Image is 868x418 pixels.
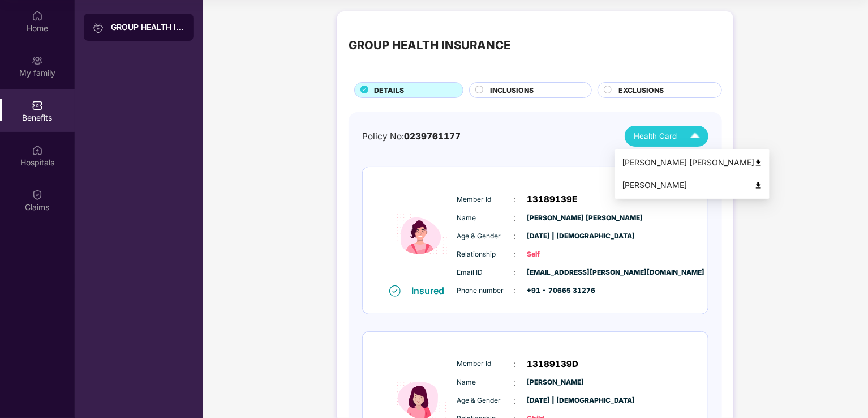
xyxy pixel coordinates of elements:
[514,395,516,407] span: :
[457,377,514,388] span: Name
[622,179,763,191] div: [PERSON_NAME]
[527,357,579,371] span: 13189139D
[32,189,43,201] img: svg+xml;base64,PHN2ZyBpZD0iQ2xhaW0iIHhtbG5zPSJodHRwOi8vd3d3LnczLm9yZy8yMDAwL3N2ZyIgd2lkdGg9IjIwIi...
[457,359,514,369] span: Member Id
[457,249,514,260] span: Relationship
[618,85,664,96] span: EXCLUSIONS
[32,10,43,22] img: svg+xml;base64,PHN2ZyBpZD0iSG9tZSIgeG1sbnM9Imh0dHA6Ly93d3cudzMub3JnLzIwMDAvc3ZnIiB3aWR0aD0iMjAiIG...
[374,85,404,96] span: DETAILS
[527,377,584,388] span: [PERSON_NAME]
[404,131,461,142] span: 0239761177
[527,267,584,278] span: [EMAIL_ADDRESS][PERSON_NAME][DOMAIN_NAME]
[514,266,516,279] span: :
[490,85,534,96] span: INCLUSIONS
[111,22,184,33] div: GROUP HEALTH INSURANCE
[457,267,514,278] span: Email ID
[349,36,510,54] div: GROUP HEALTH INSURANCE
[527,231,584,242] span: [DATE] | [DEMOGRAPHIC_DATA]
[625,126,708,147] button: Health Card
[32,144,43,156] img: svg+xml;base64,PHN2ZyBpZD0iSG9zcGl0YWxzIiB4bWxucz0iaHR0cDovL3d3dy53My5vcmcvMjAwMC9zdmciIHdpZHRoPS...
[386,184,454,284] img: icon
[457,231,514,242] span: Age & Gender
[457,395,514,406] span: Age & Gender
[32,100,43,111] img: svg+xml;base64,PHN2ZyBpZD0iQmVuZWZpdHMiIHhtbG5zPSJodHRwOi8vd3d3LnczLm9yZy8yMDAwL3N2ZyIgd2lkdGg9Ij...
[685,126,705,146] img: Icuh8uwCUCF+XjCZyLQsAKiDCM9HiE6CMYmKQaPGkZKaA32CAAACiQcFBJY0IsAAAAASUVORK5CYII=
[527,395,584,406] span: [DATE] | [DEMOGRAPHIC_DATA]
[514,230,516,242] span: :
[754,159,763,167] img: svg+xml;base64,PHN2ZyB4bWxucz0iaHR0cDovL3d3dy53My5vcmcvMjAwMC9zdmciIHdpZHRoPSI0OCIgaGVpZ2h0PSI0OC...
[457,213,514,224] span: Name
[362,130,461,143] div: Policy No:
[389,285,401,297] img: svg+xml;base64,PHN2ZyB4bWxucz0iaHR0cDovL3d3dy53My5vcmcvMjAwMC9zdmciIHdpZHRoPSIxNiIgaGVpZ2h0PSIxNi...
[412,285,452,296] div: Insured
[527,285,584,296] span: +91 - 70665 31276
[514,248,516,261] span: :
[32,55,43,66] img: svg+xml;base64,PHN2ZyB3aWR0aD0iMjAiIGhlaWdodD0iMjAiIHZpZXdCb3g9IjAgMCAyMCAyMCIgZmlsbD0ibm9uZSIgeG...
[622,156,763,169] div: [PERSON_NAME] [PERSON_NAME]
[514,193,516,206] span: :
[93,22,104,33] img: svg+xml;base64,PHN2ZyB3aWR0aD0iMjAiIGhlaWdodD0iMjAiIHZpZXdCb3g9IjAgMCAyMCAyMCIgZmlsbD0ibm9uZSIgeG...
[514,358,516,370] span: :
[754,181,763,190] img: svg+xml;base64,PHN2ZyB4bWxucz0iaHR0cDovL3d3dy53My5vcmcvMjAwMC9zdmciIHdpZHRoPSI0OCIgaGVpZ2h0PSI0OC...
[457,285,514,296] span: Phone number
[457,194,514,205] span: Member Id
[514,284,516,297] span: :
[514,212,516,224] span: :
[527,249,584,260] span: Self
[634,130,677,142] span: Health Card
[527,193,578,206] span: 13189139E
[514,377,516,389] span: :
[527,213,584,224] span: [PERSON_NAME] [PERSON_NAME]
